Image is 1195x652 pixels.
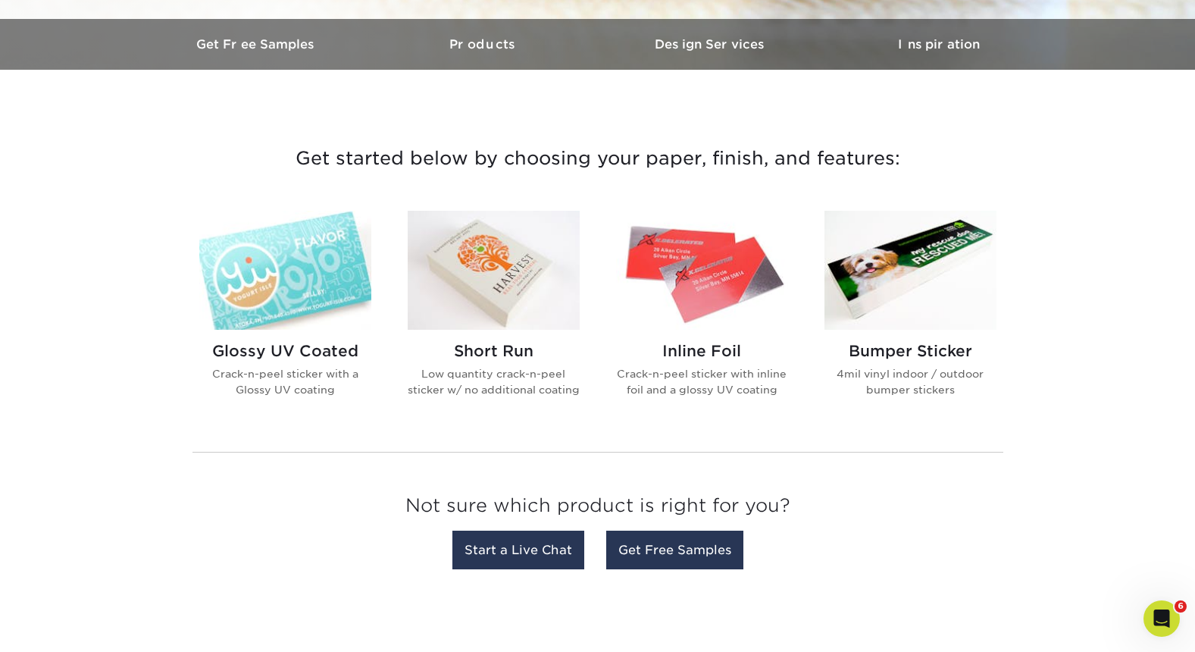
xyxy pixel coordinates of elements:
a: Get Free Samples [143,19,371,70]
p: Crack-n-peel sticker with a Glossy UV coating [199,366,371,397]
img: Short Run Stickers [408,211,580,330]
p: Crack-n-peel sticker with inline foil and a glossy UV coating [616,366,788,397]
h2: Short Run [408,342,580,360]
a: Start a Live Chat [452,531,584,569]
h3: Get Free Samples [143,37,371,52]
a: Products [371,19,598,70]
p: 4mil vinyl indoor / outdoor bumper stickers [824,366,996,397]
a: Inspiration [825,19,1053,70]
a: Design Services [598,19,825,70]
a: Inline Foil Stickers Inline Foil Crack-n-peel sticker with inline foil and a glossy UV coating [616,211,788,422]
a: Get Free Samples [606,531,743,569]
iframe: Intercom live chat [1143,600,1180,637]
h3: Design Services [598,37,825,52]
h3: Products [371,37,598,52]
img: Glossy UV Coated Stickers [199,211,371,330]
h3: Get started below by choosing your paper, finish, and features: [155,124,1041,193]
h2: Glossy UV Coated [199,342,371,360]
h3: Inspiration [825,37,1053,52]
span: 6 [1175,600,1187,613]
img: Inline Foil Stickers [616,211,788,330]
h2: Inline Foil [616,342,788,360]
img: Bumper Sticker Stickers [824,211,996,330]
a: Short Run Stickers Short Run Low quantity crack-n-peel sticker w/ no additional coating [408,211,580,422]
h3: Not sure which product is right for you? [192,483,1003,535]
a: Bumper Sticker Stickers Bumper Sticker 4mil vinyl indoor / outdoor bumper stickers [824,211,996,422]
a: Glossy UV Coated Stickers Glossy UV Coated Crack-n-peel sticker with a Glossy UV coating [199,211,371,422]
p: Low quantity crack-n-peel sticker w/ no additional coating [408,366,580,397]
h2: Bumper Sticker [824,342,996,360]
